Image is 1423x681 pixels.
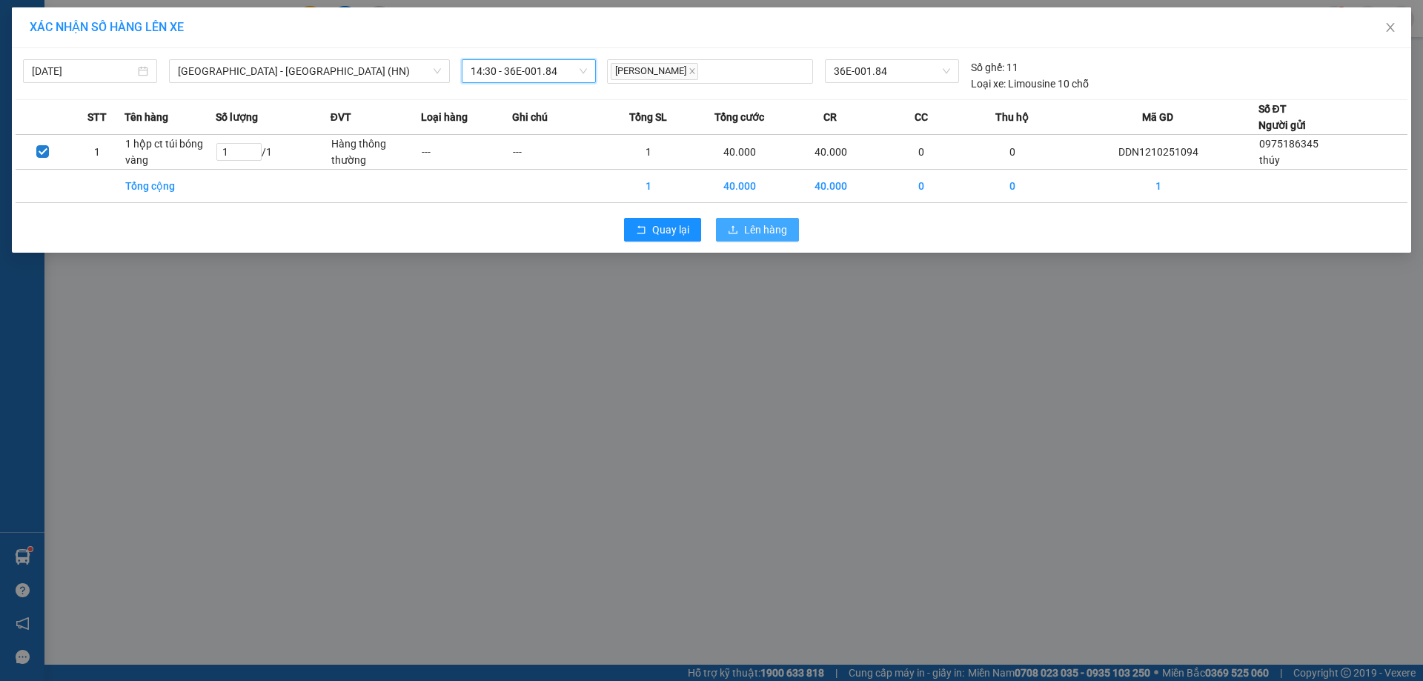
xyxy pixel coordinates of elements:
td: 1 hộp ct túi bóng vàng [125,135,216,170]
span: DDN1210251094 [105,60,233,79]
span: Ghi chú [512,109,548,125]
td: 0 [967,170,1058,203]
td: DDN1210251094 [1058,135,1258,170]
span: Tổng cước [714,109,764,125]
td: Hàng thông thường [331,135,422,170]
span: [PERSON_NAME] [611,63,698,80]
td: 40.000 [785,170,876,203]
div: Số ĐT Người gửi [1258,101,1306,133]
td: 40.000 [694,135,786,170]
span: down [433,67,442,76]
span: Thanh Hóa - Tây Hồ (HN) [178,60,441,82]
td: 40.000 [785,135,876,170]
span: 14:30 - 36E-001.84 [471,60,587,82]
span: Thu hộ [995,109,1029,125]
span: CR [823,109,837,125]
td: 1 [603,170,694,203]
div: 11 [971,59,1018,76]
td: --- [512,135,603,170]
input: 12/10/2025 [32,63,135,79]
td: Tổng cộng [125,170,216,203]
strong: Hotline : 0889 23 23 23 [16,98,99,121]
span: 36E-001.84 [834,60,949,82]
span: Loại xe: [971,76,1006,92]
span: Lên hàng [744,222,787,238]
td: 40.000 [694,170,786,203]
td: 0 [967,135,1058,170]
td: --- [421,135,512,170]
span: Tổng SL [629,109,667,125]
td: 1 [603,135,694,170]
span: upload [728,225,738,236]
span: rollback [636,225,646,236]
div: Limousine 10 chỗ [971,76,1089,92]
span: thúy [1259,154,1280,166]
span: Số ghế: [971,59,1004,76]
td: 1 [70,135,125,170]
img: logo [7,47,10,117]
strong: CÔNG TY TNHH VĨNH QUANG [18,12,98,60]
td: / 1 [216,135,331,170]
span: Quay lại [652,222,689,238]
span: Tên hàng [125,109,168,125]
button: Close [1370,7,1411,49]
span: close [1384,21,1396,33]
span: 0975186345 [1259,138,1318,150]
td: 0 [876,170,967,203]
td: 0 [876,135,967,170]
span: XÁC NHẬN SỐ HÀNG LÊN XE [30,20,184,34]
span: STT [87,109,107,125]
button: uploadLên hàng [716,218,799,242]
span: Mã GD [1142,109,1173,125]
span: Số lượng [216,109,258,125]
span: Loại hàng [421,109,468,125]
span: CC [915,109,928,125]
span: ĐVT [331,109,351,125]
span: close [689,67,696,75]
strong: PHIẾU GỬI HÀNG [20,63,95,95]
td: 1 [1058,170,1258,203]
button: rollbackQuay lại [624,218,701,242]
